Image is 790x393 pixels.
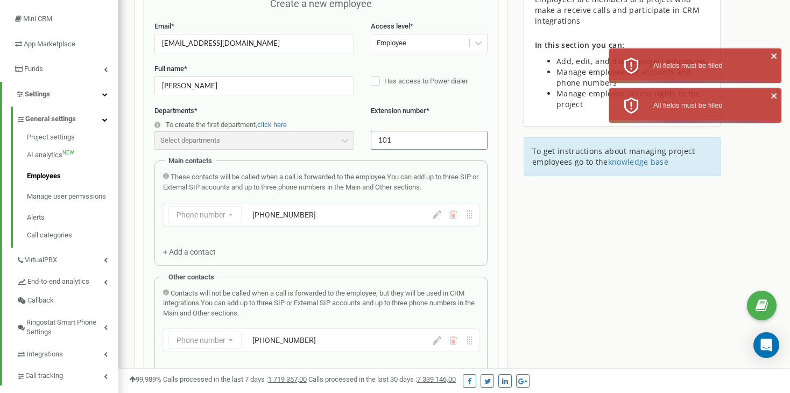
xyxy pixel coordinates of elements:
[154,65,184,73] span: Full name
[384,77,468,85] span: Has access to Power dialer
[653,61,723,69] span: All fields must be filled
[163,289,464,307] span: Contacts will not be called when a call is forwarded to the employee, but they will be used in CR...
[25,90,50,98] span: Settings
[16,269,118,291] a: End-to-end analytics
[308,375,456,383] span: Calls processed in the last 30 days :
[16,342,118,364] a: Integrations
[556,56,707,66] span: Add, edit, and delete project employees
[27,228,118,241] a: Call categories
[26,318,104,338] span: Ringostat Smart Phone Settings
[154,34,354,53] input: Enter Email
[16,107,118,129] a: General settings
[154,76,354,95] input: Enter full name
[371,107,426,115] span: Extension number
[26,349,63,360] span: Integrations
[27,277,89,287] span: End-to-end analytics
[653,101,723,109] span: All fields must be filled
[2,82,118,107] a: Settings
[532,146,695,167] span: To get instructions about managing project employees go to the
[16,248,118,270] a: VirtualPBX
[268,375,307,383] u: 1 719 357,00
[377,38,406,48] div: Employee
[23,15,52,23] span: Mini CRM
[163,203,479,226] div: Phone number[PHONE_NUMBER]
[27,296,54,306] span: Callback
[252,335,408,346] div: [PHONE_NUMBER]
[163,248,216,256] span: + Add a contact
[27,166,118,187] a: Employees
[129,375,161,383] span: 99,989%
[168,157,212,165] span: Main contacts
[417,375,456,383] u: 7 339 146,00
[371,22,410,30] span: Access level
[154,107,194,115] span: Departments
[257,121,287,129] a: click here
[27,132,118,145] a: Project settings
[16,310,118,342] a: Ringostat Smart Phone Settings
[25,114,76,124] span: General settings
[25,371,63,381] span: Call tracking
[252,209,408,220] div: [PHONE_NUMBER]
[27,145,118,166] a: AI analyticsNEW
[168,273,214,281] span: Other contacts
[771,52,778,64] button: close
[556,67,692,88] span: Manage employee SIP accounts and phone numbers
[16,363,118,385] a: Call tracking
[24,40,75,48] span: App Marketplace
[171,173,387,181] span: These contacts will be called when a call is forwarded to the employee.
[371,131,488,150] input: Enter an extension number
[27,207,118,228] a: Alerts
[556,88,701,109] span: Manage employee access rights to the project
[27,186,118,207] a: Manage user permissions
[163,299,475,317] span: You can add up to three SIP or External SIP accounts and up to three phone numbers in the Main an...
[166,121,257,129] span: To create the first department,
[535,40,624,50] span: In this section you can:
[24,65,43,73] span: Funds
[163,375,307,383] span: Calls processed in the last 7 days :
[16,291,118,310] a: Callback
[154,22,171,30] span: Email
[163,329,479,352] div: Phone number[PHONE_NUMBER]
[25,255,57,265] span: VirtualPBX
[771,92,778,103] button: close
[753,332,779,358] div: Open Intercom Messenger
[608,157,668,167] a: knowledge base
